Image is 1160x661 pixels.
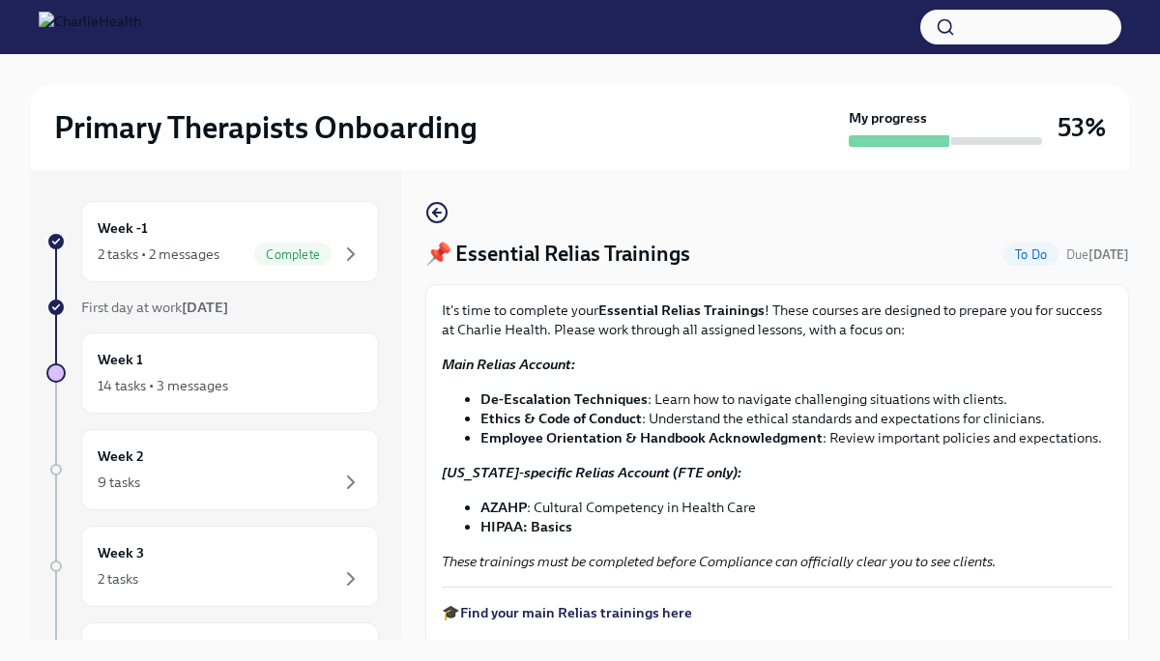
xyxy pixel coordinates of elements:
[182,299,228,316] strong: [DATE]
[1003,247,1058,262] span: To Do
[442,553,996,570] em: These trainings must be completed before Compliance can officially clear you to see clients.
[39,12,141,43] img: CharlieHealth
[442,464,741,481] strong: [US_STATE]-specific Relias Account (FTE only):
[98,445,144,467] h6: Week 2
[598,302,765,319] strong: Essential Relias Trainings
[46,526,379,607] a: Week 32 tasks
[425,240,690,269] h4: 📌 Essential Relias Trainings
[98,349,143,370] h6: Week 1
[480,390,648,408] strong: De-Escalation Techniques
[98,569,138,589] div: 2 tasks
[46,298,379,317] a: First day at work[DATE]
[480,389,1113,409] li: : Learn how to navigate challenging situations with clients.
[442,301,1113,339] p: It's time to complete your ! These courses are designed to prepare you for success at Charlie Hea...
[54,108,478,147] h2: Primary Therapists Onboarding
[98,639,145,660] h6: Week 4
[522,639,866,656] strong: 2 Relias accounts if you are a [DEMOGRAPHIC_DATA]
[460,604,692,621] a: Find your main Relias trainings here
[480,499,527,516] strong: AZAHP
[442,638,1113,657] p: You will have .
[46,429,379,510] a: Week 29 tasks
[1066,245,1129,264] span: August 25th, 2025 09:00
[98,376,228,395] div: 14 tasks • 3 messages
[480,428,1113,447] li: : Review important policies and expectations.
[46,201,379,282] a: Week -12 tasks • 2 messagesComplete
[1058,110,1106,145] h3: 53%
[254,247,332,262] span: Complete
[46,332,379,414] a: Week 114 tasks • 3 messages
[480,498,1113,517] li: : Cultural Competency in Health Care
[98,244,219,264] div: 2 tasks • 2 messages
[442,356,575,373] strong: Main Relias Account:
[1066,247,1129,262] span: Due
[480,410,642,427] strong: Ethics & Code of Conduct
[480,429,823,446] strong: Employee Orientation & Handbook Acknowledgment
[1088,247,1129,262] strong: [DATE]
[442,603,1113,622] p: 🎓
[98,473,140,492] div: 9 tasks
[849,108,927,128] strong: My progress
[98,217,148,239] h6: Week -1
[81,299,228,316] span: First day at work
[480,518,572,535] strong: HIPAA: Basics
[98,542,144,563] h6: Week 3
[480,409,1113,428] li: : Understand the ethical standards and expectations for clinicians.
